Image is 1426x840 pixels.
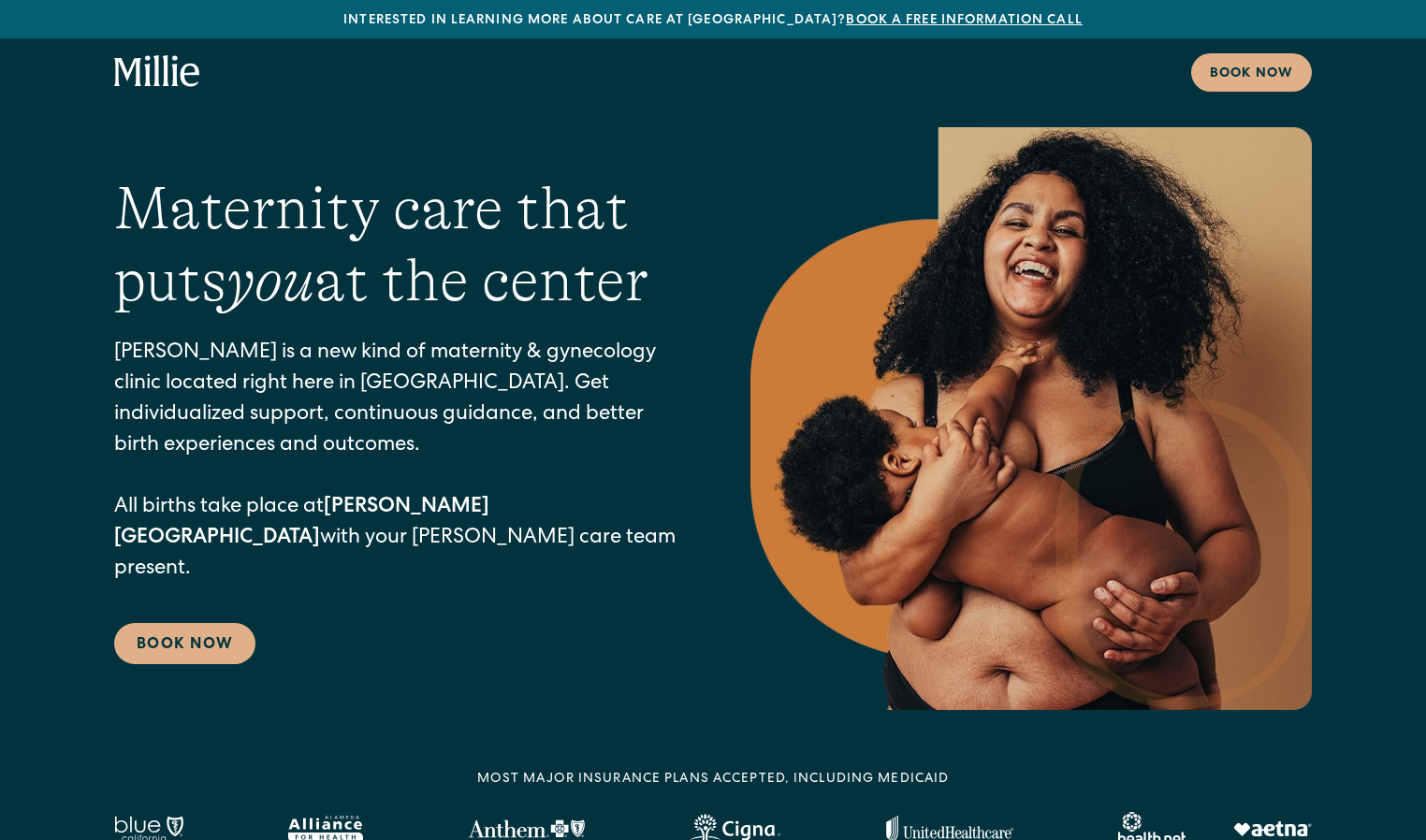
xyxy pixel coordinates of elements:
em: you [226,247,314,314]
a: Book a free information call [846,14,1082,27]
div: MOST MAJOR INSURANCE PLANS ACCEPTED, INCLUDING MEDICAID [477,770,950,789]
div: Book now [1210,65,1293,84]
img: Smiling mother with her baby in arms, celebrating body positivity and the nurturing bond of postp... [750,127,1312,710]
img: Anthem Logo [468,819,585,838]
img: Aetna logo [1233,821,1312,836]
h1: Maternity care that puts at the center [114,173,676,317]
a: Book now [1191,53,1312,92]
a: Book Now [114,623,255,664]
p: [PERSON_NAME] is a new kind of maternity & gynecology clinic located right here in [GEOGRAPHIC_DA... [114,339,676,586]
